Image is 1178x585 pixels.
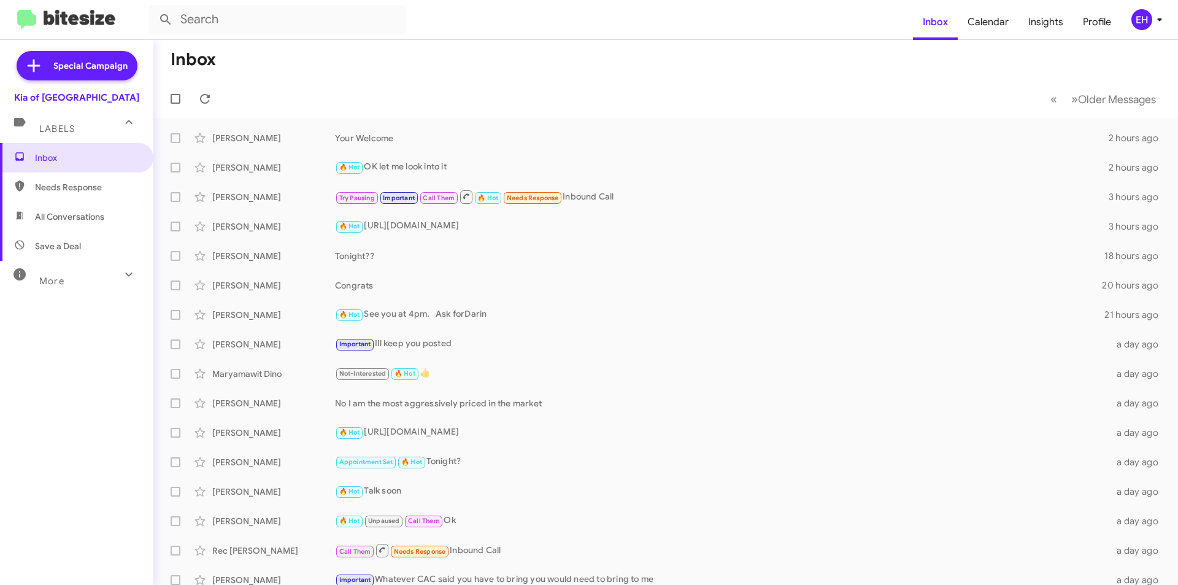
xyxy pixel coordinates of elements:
div: EH [1131,9,1152,30]
span: Important [339,340,371,348]
div: Kia of [GEOGRAPHIC_DATA] [14,91,139,104]
div: [PERSON_NAME] [212,132,335,144]
span: Important [383,194,415,202]
a: Calendar [958,4,1018,40]
span: 🔥 Hot [395,370,415,378]
div: [PERSON_NAME] [212,220,335,233]
span: 🔥 Hot [339,222,360,230]
span: Try Pausing [339,194,375,202]
div: [PERSON_NAME] [212,397,335,409]
span: 🔥 Hot [339,517,360,525]
span: Needs Response [394,548,446,556]
div: Tonight? [335,455,1109,469]
div: [PERSON_NAME] [212,486,335,498]
div: [PERSON_NAME] [212,279,335,292]
div: See you at 4pm. Ask forDarin [335,308,1104,322]
div: [URL][DOMAIN_NAME] [335,219,1109,233]
div: 3 hours ago [1109,191,1168,203]
div: 2 hours ago [1109,161,1168,174]
span: 🔥 Hot [339,163,360,171]
div: [PERSON_NAME] [212,427,335,439]
div: [URL][DOMAIN_NAME] [335,425,1109,440]
a: Special Campaign [17,51,137,80]
div: Rec [PERSON_NAME] [212,544,335,557]
div: [PERSON_NAME] [212,191,335,203]
span: Needs Response [35,181,139,193]
div: 3 hours ago [1109,220,1168,233]
div: 👍 [335,366,1109,381]
nav: Page navigation example [1044,87,1163,112]
div: a day ago [1109,338,1168,351]
span: « [1050,91,1057,107]
input: Search [148,5,406,34]
div: Inbound Call [335,543,1109,558]
span: Call Them [408,517,440,525]
span: 🔥 Hot [477,194,498,202]
a: Insights [1018,4,1073,40]
div: OK let me look into it [335,160,1109,174]
span: Save a Deal [35,240,81,252]
span: Call Them [423,194,455,202]
div: a day ago [1109,515,1168,527]
span: Call Them [339,548,371,556]
span: Inbox [35,152,139,164]
a: Profile [1073,4,1121,40]
div: 2 hours ago [1109,132,1168,144]
span: All Conversations [35,211,104,223]
div: a day ago [1109,544,1168,557]
span: 🔥 Hot [401,458,422,466]
div: 21 hours ago [1104,309,1168,321]
div: Ill keep you posted [335,337,1109,351]
a: Inbox [913,4,958,40]
span: Needs Response [507,194,559,202]
span: Unpaused [368,517,400,525]
div: [PERSON_NAME] [212,456,335,468]
div: Tonight?? [335,250,1104,262]
div: No I am the most aggressively priced in the market [335,397,1109,409]
button: EH [1121,9,1165,30]
div: [PERSON_NAME] [212,338,335,351]
button: Previous [1043,87,1064,112]
div: Ok [335,514,1109,528]
span: Labels [39,123,75,134]
div: [PERSON_NAME] [212,161,335,174]
div: [PERSON_NAME] [212,515,335,527]
div: Maryamawit Dino [212,368,335,380]
span: » [1071,91,1078,107]
button: Next [1064,87,1163,112]
span: Appointment Set [339,458,393,466]
div: [PERSON_NAME] [212,250,335,262]
span: Not-Interested [339,370,387,378]
span: 🔥 Hot [339,311,360,319]
div: Your Welcome [335,132,1109,144]
div: 18 hours ago [1104,250,1168,262]
div: Congrats [335,279,1102,292]
div: a day ago [1109,368,1168,380]
div: 20 hours ago [1102,279,1168,292]
div: a day ago [1109,486,1168,498]
span: 🔥 Hot [339,428,360,436]
h1: Inbox [171,50,216,69]
span: More [39,276,64,287]
div: [PERSON_NAME] [212,309,335,321]
span: 🔥 Hot [339,487,360,495]
span: Special Campaign [53,60,128,72]
span: Older Messages [1078,93,1156,106]
div: a day ago [1109,456,1168,468]
div: Talk soon [335,484,1109,498]
span: Important [339,576,371,584]
div: Inbound Call [335,189,1109,204]
div: a day ago [1109,397,1168,409]
div: a day ago [1109,427,1168,439]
